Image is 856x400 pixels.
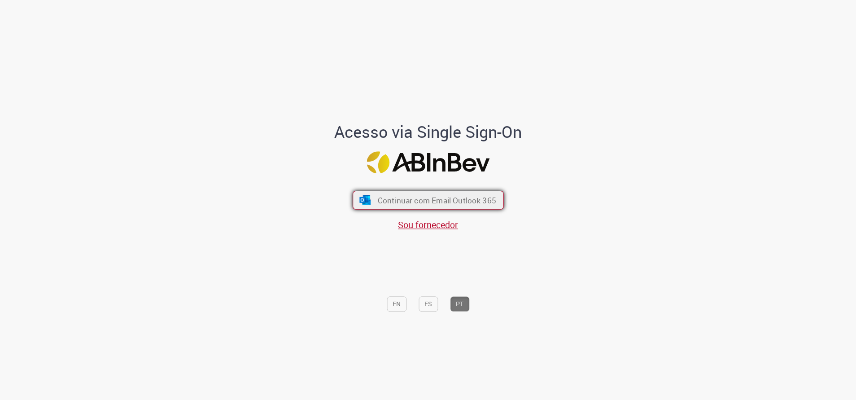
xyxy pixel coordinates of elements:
h1: Acesso via Single Sign-On [304,123,553,141]
button: PT [450,296,469,312]
a: Sou fornecedor [398,219,458,231]
img: ícone Azure/Microsoft 360 [358,195,371,205]
button: ES [419,296,438,312]
span: Continuar com Email Outlook 365 [377,195,496,205]
img: Logo ABInBev [367,152,489,174]
button: ícone Azure/Microsoft 360 Continuar com Email Outlook 365 [353,191,504,210]
button: EN [387,296,406,312]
